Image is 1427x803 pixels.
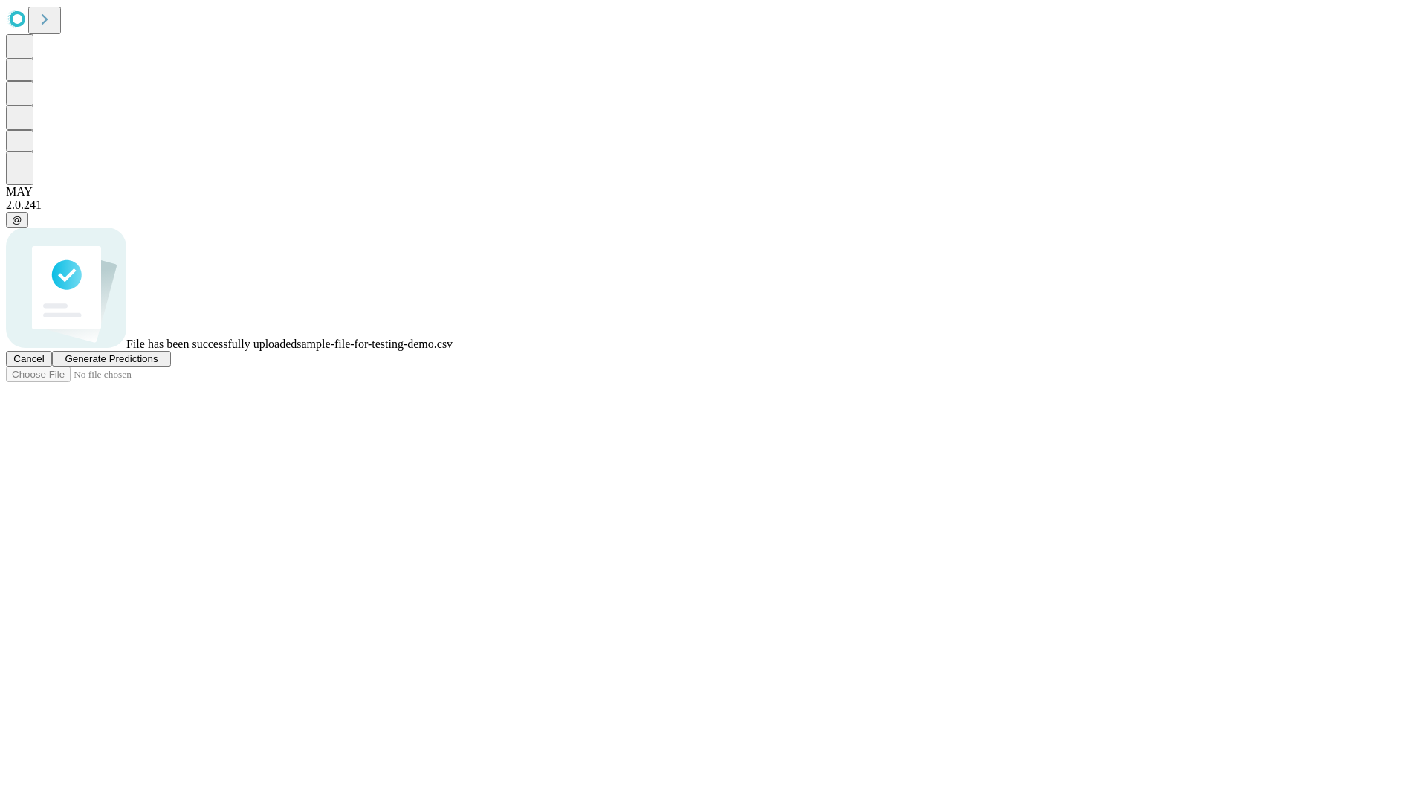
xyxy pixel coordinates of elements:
div: 2.0.241 [6,199,1421,212]
button: Cancel [6,351,52,367]
button: @ [6,212,28,228]
span: Cancel [13,353,45,364]
div: MAY [6,185,1421,199]
span: Generate Predictions [65,353,158,364]
span: @ [12,214,22,225]
button: Generate Predictions [52,351,171,367]
span: sample-file-for-testing-demo.csv [297,338,453,350]
span: File has been successfully uploaded [126,338,297,350]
